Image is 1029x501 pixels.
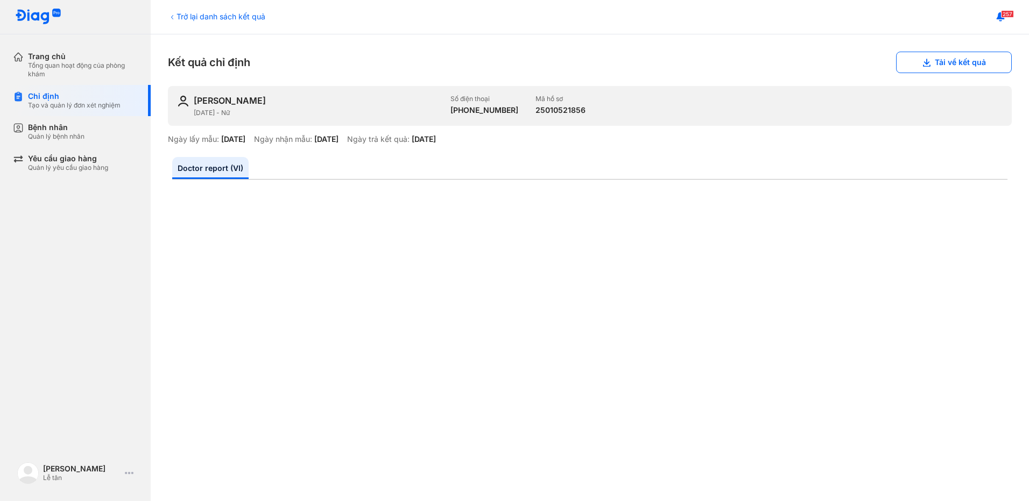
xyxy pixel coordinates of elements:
div: [DATE] - Nữ [194,109,442,117]
div: Quản lý bệnh nhân [28,132,84,141]
div: Tổng quan hoạt động của phòng khám [28,61,138,78]
img: user-icon [177,95,189,108]
div: 25010521856 [535,105,586,115]
div: [DATE] [412,134,436,144]
div: Bệnh nhân [28,123,84,132]
div: Số điện thoại [450,95,518,103]
div: [DATE] [314,134,339,144]
button: Tải về kết quả [896,52,1012,73]
div: Tạo và quản lý đơn xét nghiệm [28,101,121,110]
div: [DATE] [221,134,245,144]
div: Yêu cầu giao hàng [28,154,108,163]
div: Trang chủ [28,52,138,61]
div: Quản lý yêu cầu giao hàng [28,163,108,172]
div: Ngày nhận mẫu: [254,134,312,144]
div: Ngày lấy mẫu: [168,134,219,144]
div: [PERSON_NAME] [43,464,121,474]
div: [PERSON_NAME] [194,95,266,106]
a: Doctor report (VI) [172,157,249,179]
div: Chỉ định [28,91,121,101]
img: logo [17,462,39,484]
div: Mã hồ sơ [535,95,586,103]
div: Kết quả chỉ định [168,52,1012,73]
div: Ngày trả kết quả: [347,134,410,144]
img: logo [15,9,61,25]
div: Trở lại danh sách kết quả [168,11,265,22]
div: Lễ tân [43,474,121,482]
div: [PHONE_NUMBER] [450,105,518,115]
span: 257 [1001,10,1014,18]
